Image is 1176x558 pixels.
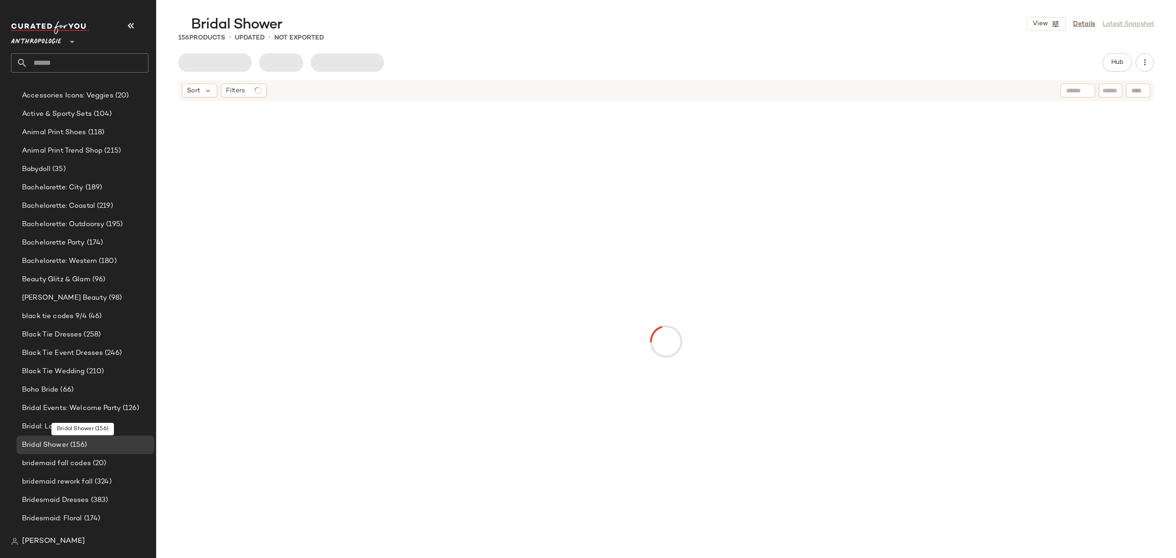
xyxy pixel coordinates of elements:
div: Products [178,33,225,43]
span: (324) [93,477,112,487]
span: (96) [90,274,106,285]
span: (219) [95,201,113,211]
span: Filters [226,86,245,96]
span: (118) [86,127,105,138]
span: Bachelorette: Western [22,256,97,267]
span: (46) [87,311,102,322]
span: Boho Bride [22,385,58,395]
span: Bridal Shower [191,16,283,34]
span: (35) [51,164,66,175]
span: Accessories Icons: Veggies [22,91,113,101]
span: (210) [85,366,104,377]
span: Bachelorette: Outdoorsy [22,219,104,230]
span: bridemaid rework fall [22,477,93,487]
span: Bachelorette: City [22,182,84,193]
span: Active & Sporty Sets [22,109,92,120]
span: (83) [62,421,77,432]
span: (66) [58,385,73,395]
span: (215) [102,146,121,156]
span: (126) [121,403,139,414]
span: (195) [104,219,123,230]
span: [PERSON_NAME] [22,536,85,547]
span: Sort [187,86,200,96]
span: Bachelorette Party [22,238,85,248]
span: (20) [113,91,129,101]
button: View [1027,17,1066,31]
span: • [229,32,231,43]
span: 156 [178,34,189,41]
p: updated [235,33,265,43]
span: (20) [91,458,107,469]
span: Black Tie Wedding [22,366,85,377]
img: cfy_white_logo.C9jOOHJF.svg [11,21,89,34]
span: Black Tie Dresses [22,330,82,340]
span: (174) [82,513,101,524]
a: Details [1073,19,1095,29]
span: Beauty Glitz & Glam [22,274,90,285]
span: Hub [1111,59,1124,66]
span: (189) [84,182,102,193]
span: Black Tie Event Dresses [22,348,103,359]
span: Anthropologie [11,31,61,48]
span: Bridesmaid Dresses [22,495,89,506]
span: • [268,32,271,43]
button: Hub [1102,53,1132,72]
span: Bubble Hems [22,532,67,542]
span: View [1032,20,1048,28]
p: Not Exported [274,33,324,43]
span: [PERSON_NAME] Beauty [22,293,107,303]
span: (98) [107,293,122,303]
span: (258) [82,330,101,340]
span: (78) [67,532,82,542]
span: Animal Print Trend Shop [22,146,102,156]
span: bridemaid fall codes [22,458,91,469]
span: Bachelorette: Coastal [22,201,95,211]
span: Bridal: Lace [22,421,62,432]
img: svg%3e [11,538,18,545]
span: (156) [68,440,87,450]
span: (180) [97,256,117,267]
span: (174) [85,238,103,248]
span: Animal Print Shoes [22,127,86,138]
span: (104) [92,109,112,120]
span: Bridesmaid: Floral [22,513,82,524]
span: Babydoll [22,164,51,175]
span: Bridal Shower [22,440,68,450]
span: (246) [103,348,122,359]
span: Bridal Events: Welcome Party [22,403,121,414]
span: black tie codes 9/4 [22,311,87,322]
span: (383) [89,495,108,506]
